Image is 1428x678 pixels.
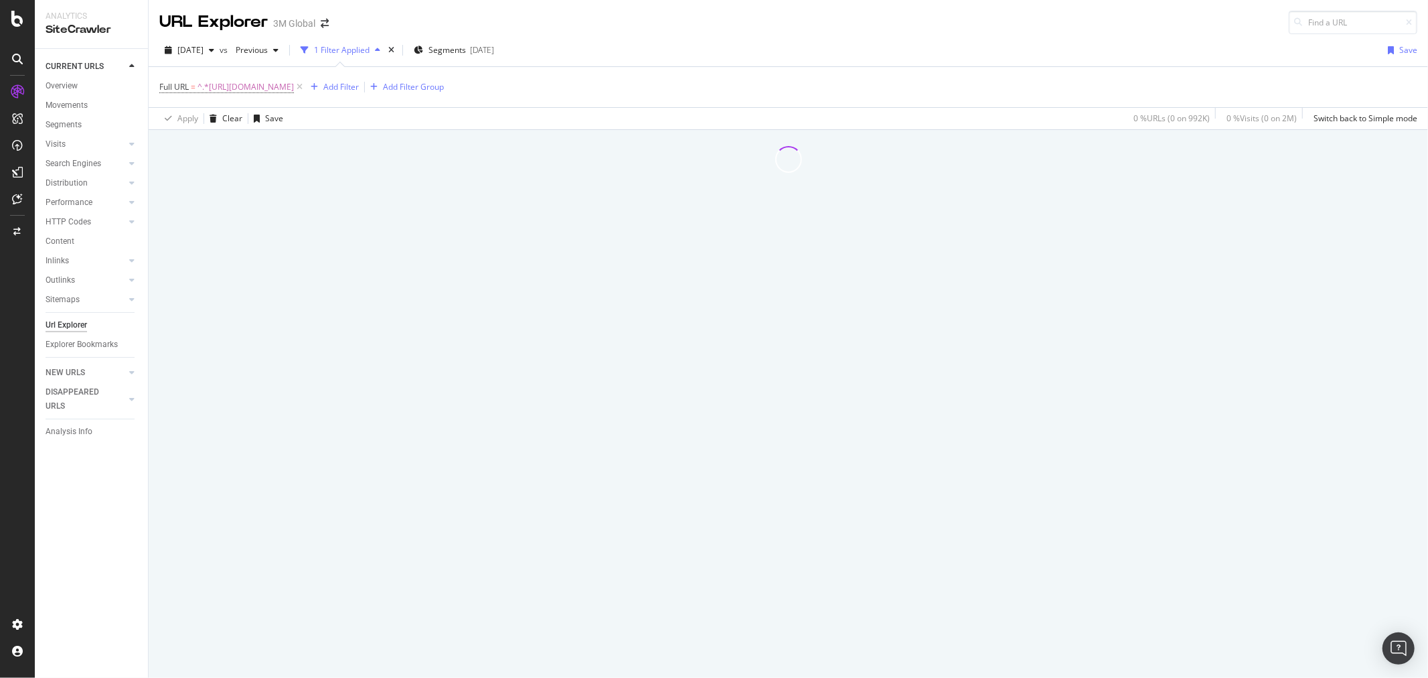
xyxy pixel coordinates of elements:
[46,273,75,287] div: Outlinks
[46,11,137,22] div: Analytics
[46,254,69,268] div: Inlinks
[46,366,125,380] a: NEW URLS
[46,215,91,229] div: HTTP Codes
[46,60,104,74] div: CURRENT URLS
[197,78,294,96] span: ^.*[URL][DOMAIN_NAME]
[230,44,268,56] span: Previous
[46,176,88,190] div: Distribution
[386,44,397,57] div: times
[428,44,466,56] span: Segments
[46,157,101,171] div: Search Engines
[46,318,87,332] div: Url Explorer
[46,79,139,93] a: Overview
[305,79,359,95] button: Add Filter
[470,44,494,56] div: [DATE]
[204,108,242,129] button: Clear
[1399,44,1417,56] div: Save
[46,79,78,93] div: Overview
[1314,113,1417,124] div: Switch back to Simple mode
[1133,113,1210,124] div: 0 % URLs ( 0 on 992K )
[220,44,230,56] span: vs
[273,17,315,30] div: 3M Global
[46,22,137,38] div: SiteCrawler
[46,60,125,74] a: CURRENT URLS
[46,254,125,268] a: Inlinks
[230,40,284,61] button: Previous
[365,79,444,95] button: Add Filter Group
[46,318,139,332] a: Url Explorer
[408,40,499,61] button: Segments[DATE]
[46,118,82,132] div: Segments
[191,81,195,92] span: =
[46,137,125,151] a: Visits
[46,338,139,352] a: Explorer Bookmarks
[46,425,92,439] div: Analysis Info
[46,234,139,249] a: Content
[177,113,198,124] div: Apply
[265,113,283,124] div: Save
[383,81,444,92] div: Add Filter Group
[46,425,139,439] a: Analysis Info
[46,157,125,171] a: Search Engines
[46,385,113,413] div: DISAPPEARED URLS
[46,98,88,113] div: Movements
[46,137,66,151] div: Visits
[159,11,268,33] div: URL Explorer
[159,40,220,61] button: [DATE]
[1308,108,1417,129] button: Switch back to Simple mode
[248,108,283,129] button: Save
[46,385,125,413] a: DISAPPEARED URLS
[1382,632,1415,665] div: Open Intercom Messenger
[46,293,125,307] a: Sitemaps
[46,196,92,210] div: Performance
[314,44,370,56] div: 1 Filter Applied
[46,98,139,113] a: Movements
[177,44,204,56] span: 2025 Sep. 7th
[46,366,85,380] div: NEW URLS
[46,118,139,132] a: Segments
[46,234,74,249] div: Content
[323,81,359,92] div: Add Filter
[46,338,118,352] div: Explorer Bookmarks
[1289,11,1417,34] input: Find a URL
[46,196,125,210] a: Performance
[1226,113,1297,124] div: 0 % Visits ( 0 on 2M )
[222,113,242,124] div: Clear
[295,40,386,61] button: 1 Filter Applied
[159,81,189,92] span: Full URL
[46,176,125,190] a: Distribution
[46,215,125,229] a: HTTP Codes
[159,108,198,129] button: Apply
[321,19,329,28] div: arrow-right-arrow-left
[1382,40,1417,61] button: Save
[46,273,125,287] a: Outlinks
[46,293,80,307] div: Sitemaps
